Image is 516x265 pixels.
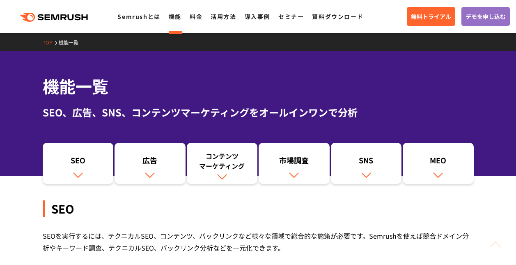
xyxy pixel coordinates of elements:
[407,155,470,169] div: MEO
[461,7,510,26] a: デモを申し込む
[331,143,402,184] a: SNS
[119,155,181,169] div: 広告
[191,151,254,171] div: コンテンツ マーケティング
[190,12,202,21] a: 料金
[169,12,181,21] a: 機能
[43,105,474,120] div: SEO、広告、SNS、コンテンツマーケティングをオールインワンで分析
[43,39,59,46] a: TOP
[312,12,363,21] a: 資料ダウンロード
[59,39,85,46] a: 機能一覧
[263,155,326,169] div: 市場調査
[43,230,474,254] div: SEOを実行するには、テクニカルSEO、コンテンツ、バックリンクなど様々な領域で総合的な施策が必要です。Semrushを使えば競合ドメイン分析やキーワード調査、テクニカルSEO、バックリンク分析...
[245,12,270,21] a: 導入事例
[259,143,330,184] a: 市場調査
[211,12,236,21] a: 活用方法
[43,200,474,217] div: SEO
[43,74,474,98] h1: 機能一覧
[117,12,160,21] a: Semrushとは
[466,12,506,21] span: デモを申し込む
[43,143,114,184] a: SEO
[411,12,451,21] span: 無料トライアル
[403,143,474,184] a: MEO
[407,7,455,26] a: 無料トライアル
[278,12,304,21] a: セミナー
[187,143,258,184] a: コンテンツマーケティング
[47,155,110,169] div: SEO
[115,143,186,184] a: 広告
[335,155,398,169] div: SNS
